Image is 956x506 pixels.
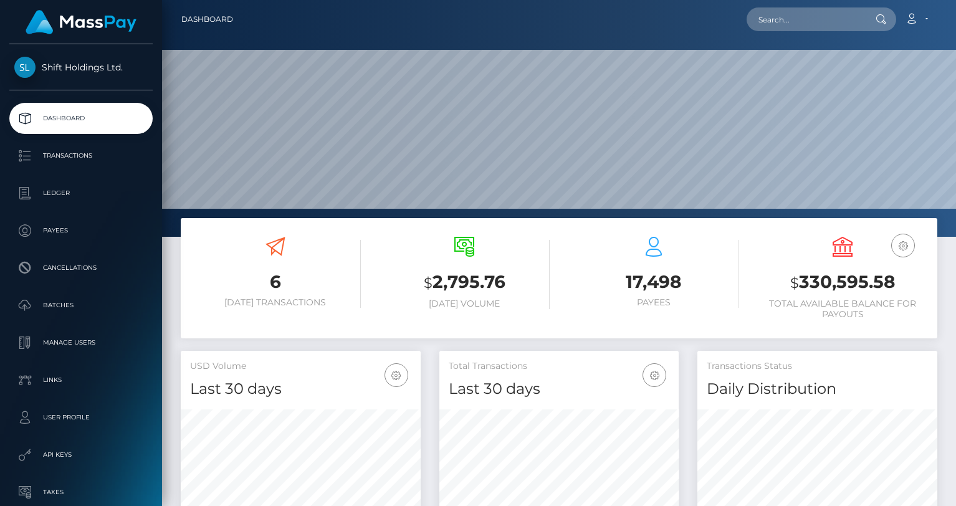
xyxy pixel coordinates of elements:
[181,6,233,32] a: Dashboard
[14,184,148,203] p: Ledger
[14,296,148,315] p: Batches
[9,290,153,321] a: Batches
[9,439,153,470] a: API Keys
[568,297,739,308] h6: Payees
[14,109,148,128] p: Dashboard
[9,327,153,358] a: Manage Users
[707,360,928,373] h5: Transactions Status
[9,365,153,396] a: Links
[9,62,153,73] span: Shift Holdings Ltd.
[14,259,148,277] p: Cancellations
[380,298,550,309] h6: [DATE] Volume
[26,10,136,34] img: MassPay Logo
[14,371,148,389] p: Links
[9,140,153,171] a: Transactions
[190,360,411,373] h5: USD Volume
[190,297,361,308] h6: [DATE] Transactions
[747,7,864,31] input: Search...
[14,483,148,502] p: Taxes
[14,57,36,78] img: Shift Holdings Ltd.
[14,221,148,240] p: Payees
[9,402,153,433] a: User Profile
[9,252,153,284] a: Cancellations
[9,178,153,209] a: Ledger
[449,360,670,373] h5: Total Transactions
[9,103,153,134] a: Dashboard
[14,446,148,464] p: API Keys
[758,298,929,320] h6: Total Available Balance for Payouts
[380,270,550,295] h3: 2,795.76
[14,146,148,165] p: Transactions
[707,378,928,400] h4: Daily Distribution
[568,270,739,294] h3: 17,498
[14,408,148,427] p: User Profile
[9,215,153,246] a: Payees
[790,274,799,292] small: $
[190,378,411,400] h4: Last 30 days
[449,378,670,400] h4: Last 30 days
[190,270,361,294] h3: 6
[14,333,148,352] p: Manage Users
[758,270,929,295] h3: 330,595.58
[424,274,433,292] small: $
